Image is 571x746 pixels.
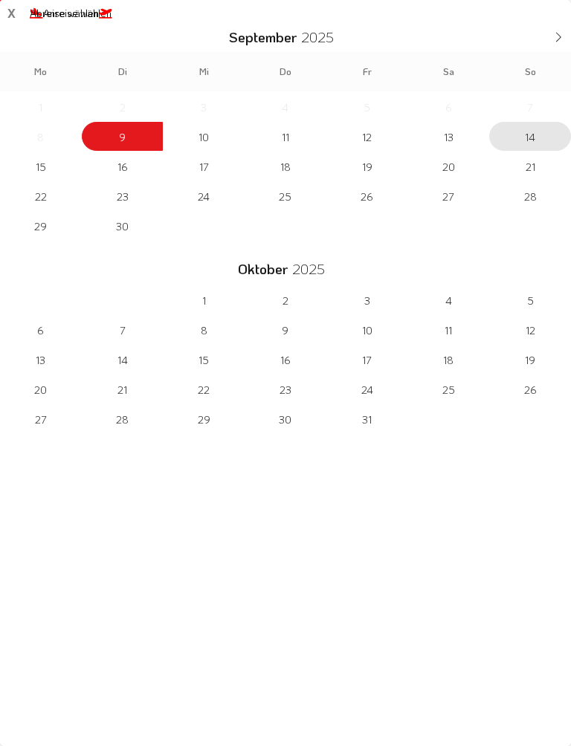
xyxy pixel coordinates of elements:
[408,181,490,210] span: September 27, 2025
[82,92,164,121] span: September 2, 2025
[245,315,326,344] span: Oktober 9, 2025
[408,92,490,121] span: September 6, 2025
[326,345,408,374] span: Oktober 17, 2025
[245,285,326,314] span: Oktober 2, 2025
[163,374,245,403] span: Oktober 22, 2025
[326,315,408,344] span: Oktober 10, 2025
[82,152,164,181] span: September 16, 2025
[326,67,408,77] span: Fr
[245,345,326,374] span: Oktober 16, 2025
[288,259,337,278] input: Year
[489,152,571,181] span: September 21, 2025
[163,122,245,151] span: September 10, 2025
[489,181,571,210] span: September 28, 2025
[82,181,164,210] span: September 23, 2025
[297,27,346,46] input: Year
[326,374,408,403] span: Oktober 24, 2025
[163,345,245,374] span: Oktober 15, 2025
[489,315,571,344] span: Oktober 12, 2025
[489,285,571,314] span: Oktober 5, 2025
[408,122,490,151] span: September 13, 2025
[163,181,245,210] span: September 24, 2025
[163,404,245,433] span: Oktober 29, 2025
[245,67,326,77] span: Do
[326,404,408,433] span: Oktober 31, 2025
[238,262,288,276] span: Oktober
[245,404,326,433] span: Oktober 30, 2025
[245,152,326,181] span: September 18, 2025
[326,152,408,181] span: September 19, 2025
[163,285,245,314] span: Oktober 1, 2025
[489,92,571,121] span: September 7, 2025
[408,315,490,344] span: Oktober 11, 2025
[163,152,245,181] span: September 17, 2025
[82,315,164,344] span: Oktober 7, 2025
[82,211,164,240] span: September 30, 2025
[408,285,490,314] span: Oktober 4, 2025
[489,122,571,151] span: September 14, 2025
[82,67,164,77] span: Di
[408,152,490,181] span: September 20, 2025
[163,315,245,344] span: Oktober 8, 2025
[408,67,490,77] span: Sa
[245,181,326,210] span: September 25, 2025
[163,67,245,77] span: Mi
[326,181,408,210] span: September 26, 2025
[489,345,571,374] span: Oktober 19, 2025
[489,67,571,77] span: So
[7,2,16,20] div: x
[245,374,326,403] span: Oktober 23, 2025
[163,92,245,121] span: September 3, 2025
[326,122,408,151] span: September 12, 2025
[82,345,164,374] span: Oktober 14, 2025
[245,122,326,151] span: September 11, 2025
[82,404,164,433] span: Oktober 28, 2025
[326,285,408,314] span: Oktober 3, 2025
[30,4,112,22] div: Abreise wählen
[489,374,571,403] span: Oktober 26, 2025
[326,92,408,121] span: September 5, 2025
[229,30,297,45] span: September
[82,374,164,403] span: Oktober 21, 2025
[408,345,490,374] span: Oktober 18, 2025
[408,374,490,403] span: Oktober 25, 2025
[245,92,326,121] span: September 4, 2025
